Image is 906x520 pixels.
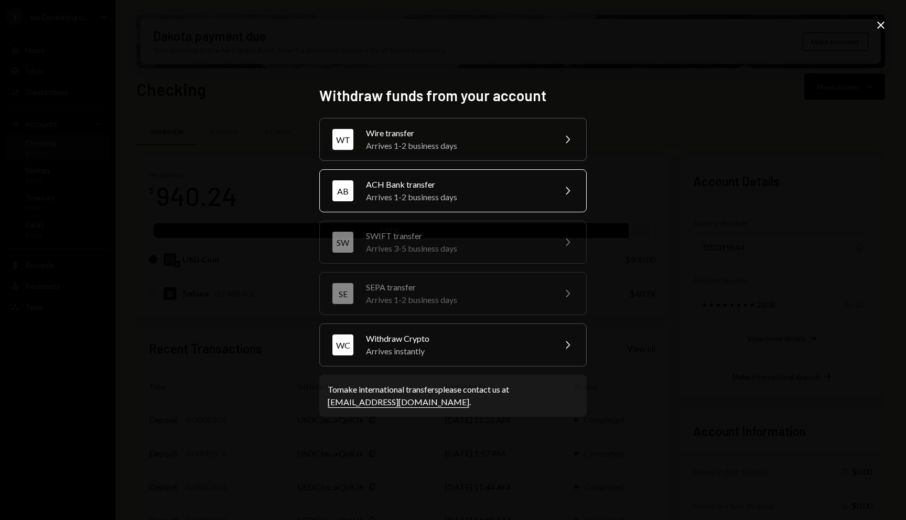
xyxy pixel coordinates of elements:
button: ABACH Bank transferArrives 1-2 business days [319,169,587,212]
div: WT [332,129,353,150]
div: ACH Bank transfer [366,178,548,191]
div: Arrives 1-2 business days [366,294,548,306]
div: To make international transfers please contact us at . [328,383,578,408]
div: Arrives instantly [366,345,548,357]
button: SWSWIFT transferArrives 3-5 business days [319,221,587,264]
div: Wire transfer [366,127,548,139]
div: AB [332,180,353,201]
div: Arrives 1-2 business days [366,191,548,203]
div: SEPA transfer [366,281,548,294]
button: WCWithdraw CryptoArrives instantly [319,323,587,366]
div: Arrives 1-2 business days [366,139,548,152]
h2: Withdraw funds from your account [319,85,587,106]
div: Arrives 3-5 business days [366,242,548,255]
div: Withdraw Crypto [366,332,548,345]
a: [EMAIL_ADDRESS][DOMAIN_NAME] [328,397,469,408]
div: SWIFT transfer [366,230,548,242]
div: SE [332,283,353,304]
div: SW [332,232,353,253]
div: WC [332,334,353,355]
button: SESEPA transferArrives 1-2 business days [319,272,587,315]
button: WTWire transferArrives 1-2 business days [319,118,587,161]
